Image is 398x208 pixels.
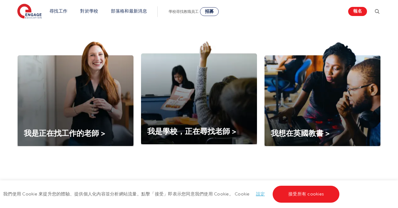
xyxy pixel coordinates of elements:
a: 我想在英國教書 > [264,129,336,138]
a: 對於學校 [80,9,98,13]
img: 我想在英國教書 [264,41,380,146]
a: 我是學校，正在尋找老師 > [141,127,243,136]
img: 參與教育 [17,4,42,19]
a: 報名 [348,7,367,16]
a: 我是正在找工作的老師 > [18,129,112,138]
a: 尋找工作 [50,9,67,13]
font: 招募 [205,9,214,14]
font: 報名 [353,9,362,14]
font: 我是正在找工作的老師 > [24,129,105,138]
font: 我想在英國教書 > [271,129,330,138]
a: 接受所有 cookies [273,186,339,203]
a: 設定 [256,192,265,196]
a: 招募 [200,7,219,16]
font: 接受所有 cookies [288,192,324,196]
img: 我是一所學校，正在尋找老師 [141,41,257,144]
font: 學校尋找教職員工 [169,9,199,14]
font: 我是學校，正在尋找老師 > [147,127,236,136]
font: 我們使用 Cookie 來提升您的體驗、提供個人化內容並分析網站流量。點擊「接受」即表示您同意我們使用 Cookie。 Cookie [3,192,250,197]
img: 我是一名正在找工作的老師 [18,41,134,146]
a: 部落格和最新消息 [111,9,147,13]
